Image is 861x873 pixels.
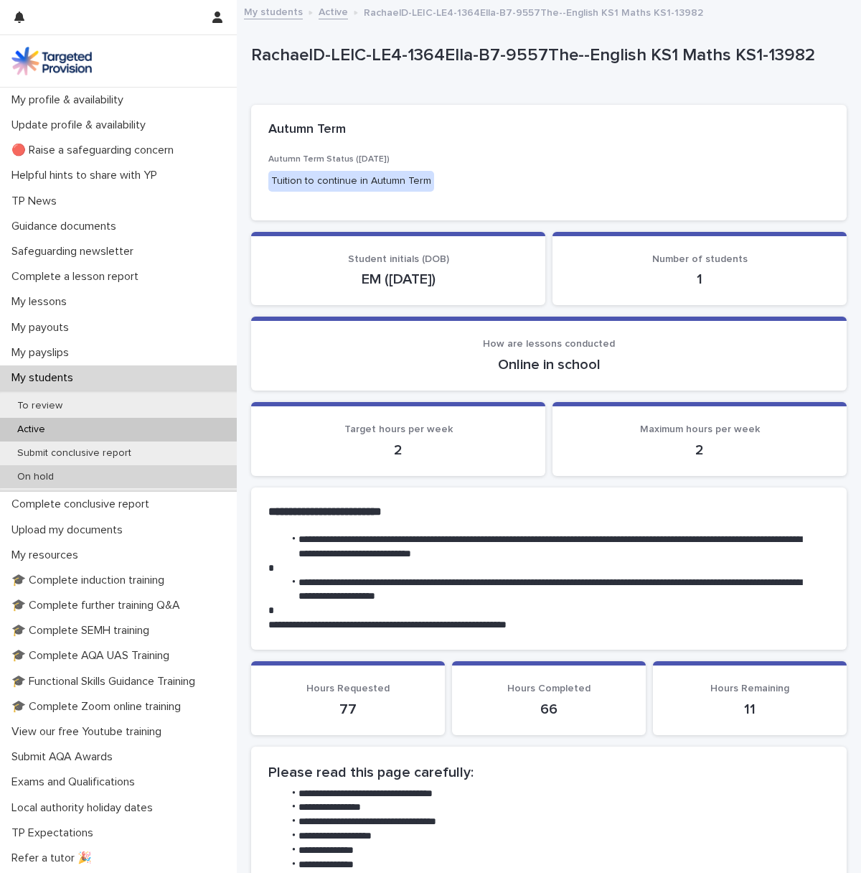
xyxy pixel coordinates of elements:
p: Upload my documents [6,523,134,537]
div: Tuition to continue in Autumn Term [268,171,434,192]
p: My payslips [6,346,80,360]
p: My payouts [6,321,80,335]
p: 66 [469,701,629,718]
p: 77 [268,701,428,718]
p: 🎓 Complete Zoom online training [6,700,192,714]
p: Update profile & availability [6,118,157,132]
h2: Autumn Term [268,122,346,138]
p: TP Expectations [6,826,105,840]
span: How are lessons conducted [483,339,615,349]
p: My profile & availability [6,93,135,107]
p: 11 [670,701,829,718]
a: Active [319,3,348,19]
span: Hours Requested [306,683,390,694]
h2: Please read this page carefully: [268,764,829,781]
p: Helpful hints to share with YP [6,169,169,182]
p: Complete conclusive report [6,498,161,511]
p: To review [6,400,74,412]
a: My students [244,3,303,19]
p: Submit AQA Awards [6,750,124,764]
p: 🎓 Complete AQA UAS Training [6,649,181,663]
p: Active [6,424,57,436]
span: Hours Completed [507,683,591,694]
p: EM ([DATE]) [268,271,528,288]
p: Exams and Qualifications [6,775,146,789]
p: Online in school [268,356,829,373]
span: Maximum hours per week [640,424,760,434]
span: Autumn Term Status ([DATE]) [268,155,390,164]
p: RachaelD-LEIC-LE4-1364Ella-B7-9557The--English KS1 Maths KS1-13982 [364,4,703,19]
p: TP News [6,195,68,208]
p: 🎓 Complete further training Q&A [6,599,192,612]
p: Complete a lesson report [6,270,150,284]
p: Local authority holiday dates [6,801,164,815]
p: 2 [268,442,528,459]
p: 🔴 Raise a safeguarding concern [6,144,185,157]
p: 1 [570,271,829,288]
p: On hold [6,471,65,483]
span: Target hours per week [344,424,453,434]
p: 2 [570,442,829,459]
p: Guidance documents [6,220,128,233]
p: My lessons [6,295,78,309]
p: View our free Youtube training [6,725,173,739]
p: Safeguarding newsletter [6,245,145,258]
span: Student initials (DOB) [348,254,449,264]
img: M5nRWzHhSzIhMunXDL62 [11,47,92,75]
p: RachaelD-LEIC-LE4-1364Ella-B7-9557The--English KS1 Maths KS1-13982 [251,45,841,66]
span: Hours Remaining [710,683,789,694]
p: 🎓 Functional Skills Guidance Training [6,675,207,688]
p: My students [6,371,85,385]
span: Number of students [652,254,748,264]
p: 🎓 Complete induction training [6,574,176,587]
p: Refer a tutor 🎉 [6,851,103,865]
p: Submit conclusive report [6,447,143,459]
p: My resources [6,548,90,562]
p: 🎓 Complete SEMH training [6,624,161,638]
